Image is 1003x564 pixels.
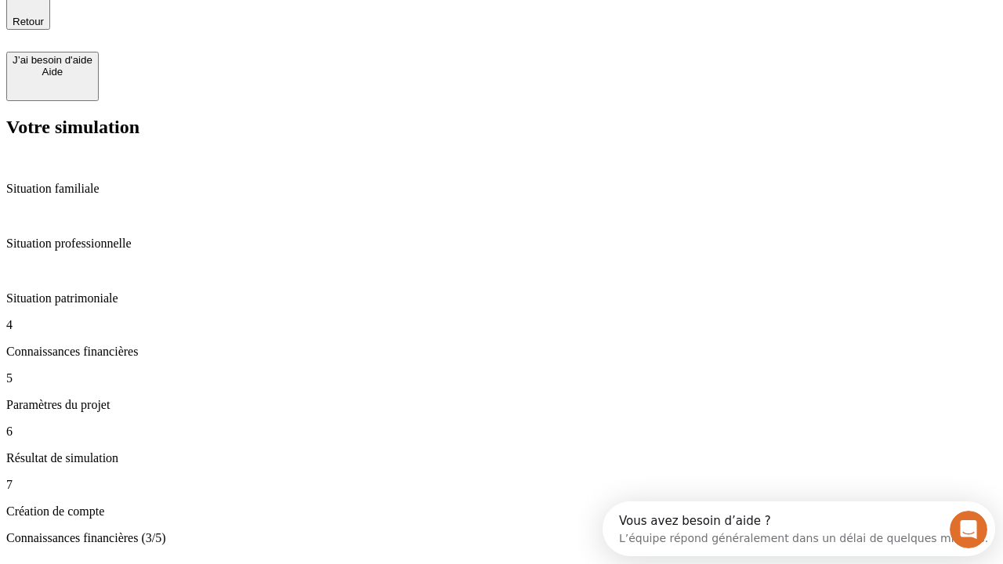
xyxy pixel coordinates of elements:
div: L’équipe répond généralement dans un délai de quelques minutes. [16,26,386,42]
span: Retour [13,16,44,27]
p: 6 [6,425,997,439]
p: Création de compte [6,504,997,519]
p: Paramètres du projet [6,398,997,412]
p: Connaissances financières (3/5) [6,531,997,545]
p: Connaissances financières [6,345,997,359]
p: Résultat de simulation [6,451,997,465]
p: 7 [6,478,997,492]
p: Situation familiale [6,182,997,196]
div: Aide [13,66,92,78]
div: J’ai besoin d'aide [13,54,92,66]
div: Vous avez besoin d’aide ? [16,13,386,26]
p: 4 [6,318,997,332]
div: Ouvrir le Messenger Intercom [6,6,432,49]
iframe: Intercom live chat [950,511,987,548]
iframe: Intercom live chat discovery launcher [603,501,995,556]
h2: Votre simulation [6,117,997,138]
p: Situation patrimoniale [6,291,997,305]
p: Situation professionnelle [6,237,997,251]
button: J’ai besoin d'aideAide [6,52,99,101]
p: 5 [6,371,997,385]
